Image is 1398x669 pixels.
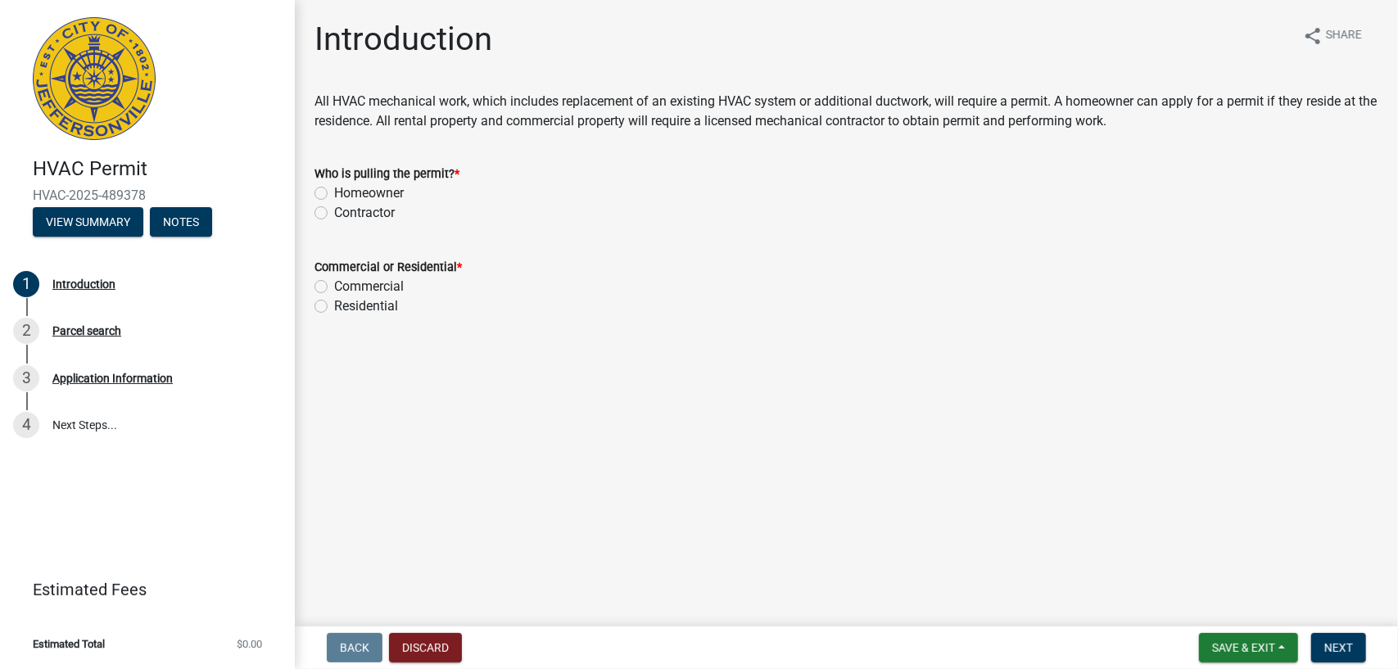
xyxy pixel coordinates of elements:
[33,639,105,649] span: Estimated Total
[1324,641,1353,654] span: Next
[13,573,269,606] a: Estimated Fees
[1199,633,1298,662] button: Save & Exit
[33,216,143,229] wm-modal-confirm: Summary
[13,365,39,391] div: 3
[13,271,39,297] div: 1
[33,207,143,237] button: View Summary
[13,412,39,438] div: 4
[1326,26,1362,46] span: Share
[334,203,395,223] label: Contractor
[52,373,173,384] div: Application Information
[340,641,369,654] span: Back
[1212,641,1275,654] span: Save & Exit
[389,633,462,662] button: Discard
[334,296,398,316] label: Residential
[237,639,262,649] span: $0.00
[13,318,39,344] div: 2
[314,92,1378,131] p: All HVAC mechanical work, which includes replacement of an existing HVAC system or additional duc...
[1311,633,1366,662] button: Next
[314,20,492,59] h1: Introduction
[52,325,121,337] div: Parcel search
[327,633,382,662] button: Back
[314,169,459,180] label: Who is pulling the permit?
[1290,20,1375,52] button: shareShare
[150,216,212,229] wm-modal-confirm: Notes
[33,157,282,181] h4: HVAC Permit
[150,207,212,237] button: Notes
[52,278,115,290] div: Introduction
[334,183,404,203] label: Homeowner
[314,262,462,273] label: Commercial or Residential
[33,188,262,203] span: HVAC-2025-489378
[33,17,156,140] img: City of Jeffersonville, Indiana
[334,277,404,296] label: Commercial
[1303,26,1323,46] i: share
